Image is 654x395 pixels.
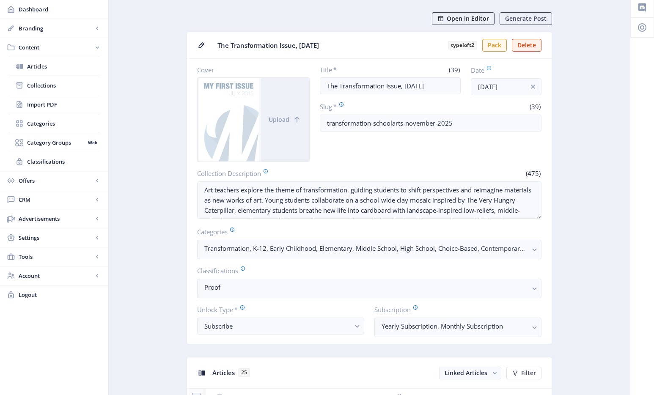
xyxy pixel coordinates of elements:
[8,57,100,76] a: Articles
[471,78,541,95] input: Publishing Date
[19,233,93,242] span: Settings
[204,321,350,331] div: Subscribe
[19,252,93,261] span: Tools
[27,138,85,147] span: Category Groups
[27,100,100,109] span: Import PDF
[197,66,303,74] label: Cover
[505,15,547,22] span: Generate Post
[27,62,100,71] span: Articles
[8,114,100,133] a: Categories
[529,82,537,91] nb-icon: info
[525,169,541,178] span: (475)
[8,95,100,114] a: Import PDF
[525,78,541,95] button: info
[19,43,93,52] span: Content
[320,66,387,74] label: Title
[27,81,100,90] span: Collections
[19,214,93,223] span: Advertisements
[448,41,477,49] b: typeloft2
[204,243,528,253] nb-select-label: Transformation, K-12, Early Childhood, Elementary, Middle School, High School, Choice-Based, Cont...
[27,157,100,166] span: Classifications
[506,367,541,379] button: Filter
[512,39,541,52] button: Delete
[500,12,552,25] button: Generate Post
[204,282,528,292] nb-select-label: Proof
[19,272,93,280] span: Account
[197,240,541,259] button: Transformation, K-12, Early Childhood, Elementary, Middle School, High School, Choice-Based, Cont...
[439,367,501,379] button: Linked Articles
[19,176,93,185] span: Offers
[217,41,441,50] span: The Transformation Issue, [DATE]
[482,39,507,52] button: Pack
[85,138,100,147] nb-badge: Web
[448,66,461,74] span: (39)
[320,115,542,132] input: this-is-how-a-slug-looks-like
[27,119,100,128] span: Categories
[382,321,528,331] nb-select-label: Yearly Subscription, Monthly Subscription
[447,15,489,22] span: Open in Editor
[320,102,427,111] label: Slug
[19,24,93,33] span: Branding
[269,116,289,123] span: Upload
[8,152,100,171] a: Classifications
[8,76,100,95] a: Collections
[471,66,535,75] label: Date
[432,12,495,25] button: Open in Editor
[197,305,357,314] label: Unlock Type
[197,227,535,236] label: Categories
[320,77,461,94] input: Type Collection Title ...
[197,266,535,275] label: Classifications
[197,169,366,178] label: Collection Description
[19,5,102,14] span: Dashboard
[528,102,541,111] span: (39)
[197,279,541,298] button: Proof
[197,318,364,335] button: Subscribe
[19,291,102,299] span: Logout
[8,133,100,152] a: Category GroupsWeb
[374,305,535,314] label: Subscription
[261,78,309,162] button: Upload
[374,318,541,337] button: Yearly Subscription, Monthly Subscription
[19,195,93,204] span: CRM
